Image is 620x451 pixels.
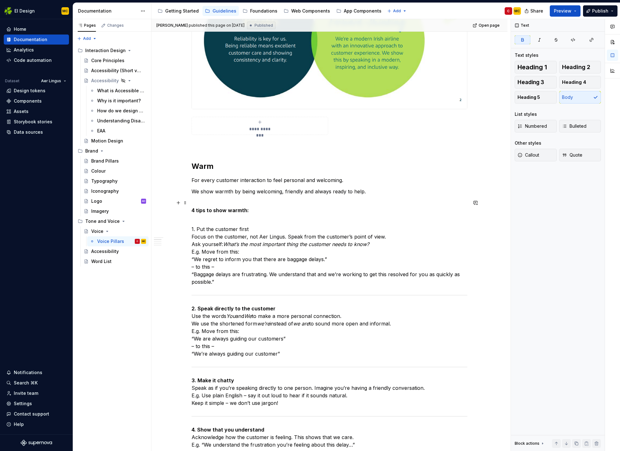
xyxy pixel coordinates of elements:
[78,8,137,14] div: Documentation
[244,313,252,319] em: We
[5,78,19,83] div: Dataset
[393,8,401,13] span: Add
[14,400,32,407] div: Settings
[81,76,149,86] a: Accessibility
[192,207,249,213] strong: 4 tips to show warmth:
[4,45,69,55] a: Analytics
[293,320,309,327] em: we are
[1,4,71,18] button: EI DesignMC
[4,368,69,378] button: Notifications
[81,56,149,66] a: Core Principles
[518,94,540,100] span: Heading 5
[81,166,149,176] a: Colour
[4,86,69,96] a: Design tokens
[4,419,69,429] button: Help
[155,5,384,17] div: Page tree
[515,91,557,104] button: Heading 5
[562,79,586,85] span: Heading 4
[192,188,467,195] p: We show warmth by being welcoming, friendly and always ready to help.
[97,98,141,104] div: Why is it important?
[213,8,236,14] div: Guidelines
[78,23,96,28] div: Pages
[91,178,118,184] div: Typography
[518,64,547,70] span: Heading 1
[4,7,12,15] img: 56b5df98-d96d-4d7e-807c-0afdf3bdaefa.png
[81,206,149,216] a: Imagery
[4,378,69,388] button: Search ⌘K
[91,168,106,174] div: Colour
[75,146,149,156] div: Brand
[14,119,52,125] div: Storybook stories
[81,176,149,186] a: Typography
[81,196,149,206] a: LogoAO
[559,149,601,161] button: Quote
[91,208,109,214] div: Imagery
[38,77,69,85] button: Aer Lingus
[87,96,149,106] a: Why is it important?
[515,439,545,448] div: Block actions
[192,426,467,448] p: Acknowledge how the customer is feeling. This shows that we care. E.g. “We understand the frustra...
[583,5,617,17] button: Publish
[85,148,98,154] div: Brand
[87,126,149,136] a: EAA
[240,6,280,16] a: Foundations
[14,88,45,94] div: Design tokens
[4,399,69,409] a: Settings
[4,24,69,34] a: Home
[515,149,557,161] button: Callout
[97,128,105,134] div: EAA
[223,241,369,247] em: What’s the most important thing the customer needs to know?
[189,23,244,28] div: published this page on [DATE]
[226,313,235,319] em: You
[518,152,539,158] span: Callout
[192,377,234,384] strong: 3. Make it chatty
[75,34,99,43] button: Add
[515,441,539,446] div: Block actions
[471,21,502,30] a: Open page
[41,78,61,83] span: Aer Lingus
[507,8,510,13] div: C
[514,8,520,13] div: MC
[559,120,601,132] button: Bulleted
[14,47,34,53] div: Analytics
[479,23,500,28] span: Open page
[515,61,557,73] button: Heading 1
[81,226,149,236] a: Voice
[4,127,69,137] a: Data sources
[83,36,91,41] span: Add
[107,23,124,28] div: Changes
[142,198,145,204] div: AO
[559,61,601,73] button: Heading 2
[4,388,69,398] a: Invite team
[14,98,42,104] div: Components
[87,116,149,126] a: Understanding Disability
[14,421,24,427] div: Help
[14,369,42,376] div: Notifications
[14,380,38,386] div: Search ⌘K
[334,6,384,16] a: App Components
[156,23,188,28] span: [PERSON_NAME]
[192,305,467,357] p: Use the words and to make a more personal connection. We use the shortened form instead of to sou...
[4,35,69,45] a: Documentation
[515,76,557,89] button: Heading 3
[91,188,119,194] div: Iconography
[559,76,601,89] button: Heading 4
[14,8,35,14] div: EI Design
[14,36,47,43] div: Documentation
[91,158,119,164] div: Brand Pillars
[592,8,608,14] span: Publish
[202,6,239,16] a: Guidelines
[192,377,467,407] p: Speak as if you’re speaking directly to one person. Imagine you’re having a friendly conversation...
[257,320,270,327] em: we’re
[518,79,544,85] span: Heading 3
[91,67,143,74] div: Accessibility (Short version)
[4,117,69,127] a: Storybook stories
[81,246,149,256] a: Accessibility
[97,238,124,244] div: Voice Pillars
[155,6,201,16] a: Getting Started
[81,66,149,76] a: Accessibility (Short version)
[281,6,333,16] a: Web Components
[554,8,571,14] span: Preview
[255,23,273,28] span: Published
[562,64,590,70] span: Heading 2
